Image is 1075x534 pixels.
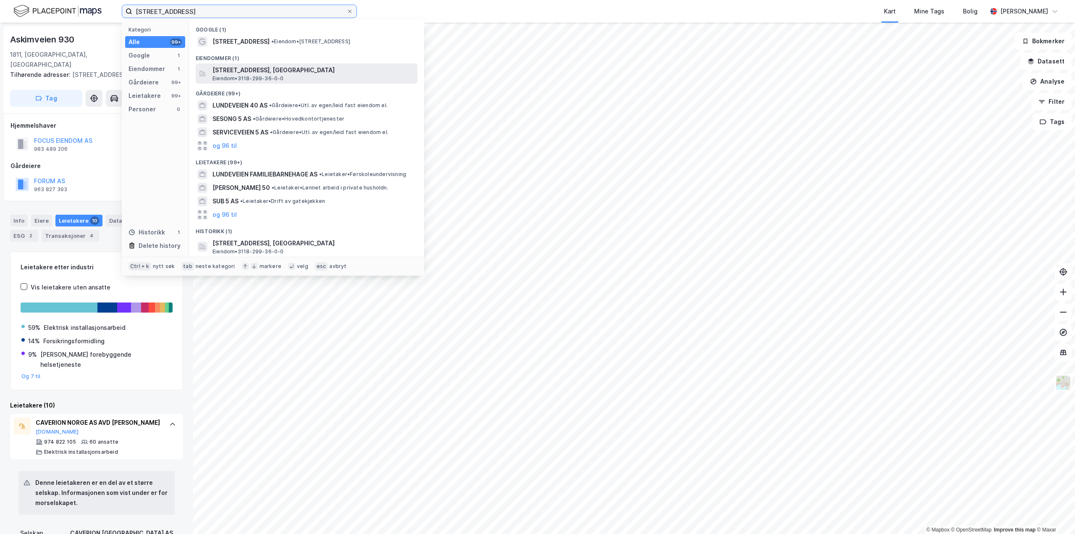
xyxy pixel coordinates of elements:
[128,91,161,101] div: Leietakere
[329,263,346,270] div: avbryt
[28,350,37,360] div: 9%
[272,184,274,191] span: •
[1023,73,1072,90] button: Analyse
[914,6,944,16] div: Mine Tags
[128,50,150,61] div: Google
[10,71,72,78] span: Tilhørende adresser:
[10,230,38,242] div: ESG
[175,52,182,59] div: 1
[128,26,185,33] div: Kategori
[189,221,424,237] div: Historikk (1)
[270,129,273,135] span: •
[36,418,161,428] div: CAVERION NORGE AS AVD [PERSON_NAME]
[269,102,388,109] span: Gårdeiere • Utl. av egen/leid fast eiendom el.
[1033,113,1072,130] button: Tags
[44,323,126,333] div: Elektrisk installasjonsarbeid
[1015,33,1072,50] button: Bokmerker
[1033,494,1075,534] div: Kontrollprogram for chat
[212,238,414,248] span: [STREET_ADDRESS], [GEOGRAPHIC_DATA]
[175,106,182,113] div: 0
[128,262,151,271] div: Ctrl + k
[189,84,424,99] div: Gårdeiere (99+)
[90,216,99,225] div: 10
[31,282,110,292] div: Vis leietakere uten ansatte
[10,121,183,131] div: Hjemmelshaver
[319,171,322,177] span: •
[189,48,424,63] div: Eiendommer (1)
[34,146,68,153] div: 983 489 206
[28,336,40,346] div: 14%
[89,439,118,445] div: 60 ansatte
[128,77,159,87] div: Gårdeiere
[1055,375,1071,391] img: Z
[994,527,1036,533] a: Improve this map
[212,248,284,255] span: Eiendom • 3118-299-36-0-0
[170,39,182,45] div: 99+
[963,6,978,16] div: Bolig
[128,104,156,114] div: Personer
[44,439,76,445] div: 974 822 105
[1033,494,1075,534] iframe: Chat Widget
[212,75,284,82] span: Eiendom • 3118-299-36-0-0
[260,263,281,270] div: markere
[951,527,992,533] a: OpenStreetMap
[153,263,175,270] div: nytt søk
[10,90,82,107] button: Tag
[271,38,350,45] span: Eiendom • [STREET_ADDRESS]
[270,129,388,136] span: Gårdeiere • Utl. av egen/leid fast eiendom el.
[1000,6,1048,16] div: [PERSON_NAME]
[884,6,896,16] div: Kart
[10,50,128,70] div: 1811, [GEOGRAPHIC_DATA], [GEOGRAPHIC_DATA]
[31,215,52,226] div: Eiere
[43,336,105,346] div: Forsikringsformidling
[42,230,99,242] div: Transaksjoner
[139,241,181,251] div: Delete history
[128,227,165,237] div: Historikk
[1031,93,1072,110] button: Filter
[271,38,274,45] span: •
[34,186,67,193] div: 963 827 393
[40,350,172,370] div: [PERSON_NAME] forebyggende helsetjeneste
[10,70,176,80] div: [STREET_ADDRESS]
[10,33,76,46] div: Askimveien 930
[106,215,137,226] div: Datasett
[10,161,183,171] div: Gårdeiere
[28,323,40,333] div: 59%
[212,169,317,179] span: LUNDEVEIEN FAMILIEBARNEHAGE AS
[212,127,268,137] span: SERVICEVEIEN 5 AS
[132,5,346,18] input: Søk på adresse, matrikkel, gårdeiere, leietakere eller personer
[315,262,328,271] div: esc
[35,478,168,508] div: Denne leietakeren er en del av et større selskap. Informasjonen som vist under er for morselskapet.
[240,198,243,204] span: •
[87,231,96,240] div: 4
[175,66,182,72] div: 1
[13,4,102,18] img: logo.f888ab2527a4732fd821a326f86c7f29.svg
[170,79,182,86] div: 99+
[21,262,173,272] div: Leietakere etter industri
[189,153,424,168] div: Leietakere (99+)
[212,196,239,206] span: SUB 5 AS
[128,64,165,74] div: Eiendommer
[21,373,41,380] button: Og 7 til
[175,229,182,236] div: 1
[10,215,28,226] div: Info
[26,231,35,240] div: 2
[212,37,270,47] span: [STREET_ADDRESS]
[212,183,270,193] span: [PERSON_NAME] 50
[212,210,237,220] button: og 96 til
[196,263,235,270] div: neste kategori
[36,429,79,435] button: [DOMAIN_NAME]
[253,116,255,122] span: •
[240,198,325,205] span: Leietaker • Drift av gatekjøkken
[10,400,183,410] div: Leietakere (10)
[170,92,182,99] div: 99+
[212,141,237,151] button: og 96 til
[319,171,406,178] span: Leietaker • Førskoleundervisning
[44,449,118,455] div: Elektrisk installasjonsarbeid
[189,20,424,35] div: Google (1)
[181,262,194,271] div: tab
[1020,53,1072,70] button: Datasett
[272,184,388,191] span: Leietaker • Lønnet arbeid i private husholdn.
[128,37,140,47] div: Alle
[253,116,344,122] span: Gårdeiere • Hovedkontortjenester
